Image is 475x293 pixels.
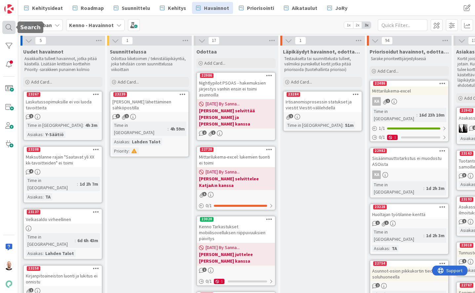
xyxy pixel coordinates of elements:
[69,2,108,14] a: Roadmap
[423,232,424,239] span: :
[373,149,387,153] div: 22982
[379,125,385,132] span: 1 / 1
[344,22,353,28] span: 1x
[197,147,275,153] div: 22720
[370,204,448,219] div: 23228Huoltajan työtilanne-kenttä
[284,56,361,72] p: Testaukselta tai suunnittelusta tulleet, valmiiksi pureskellut kortit jotka pitää priorisoida (tu...
[206,100,240,107] span: [DATE] By Sanna...
[370,87,448,95] div: Mittarilukema-excel
[192,2,233,14] a: Havainnot
[24,147,102,167] div: 23208Maksutilanne rajain "Saatavat yli XX kk-tavoitteiden" ei toimi
[43,131,44,138] span: :
[342,122,343,129] span: :
[373,81,387,86] div: 22486
[27,266,40,271] div: 23258
[29,288,33,292] span: 1
[373,205,387,209] div: 23228
[343,122,355,129] div: 51m
[197,73,275,99] div: 22986Nightlypilot PSOAS - hakemuksien järjestys vanhin ensin ei toimi asunnoilla
[24,266,102,272] div: 23258
[284,97,362,112] div: Irtisanomisprosessin statukset ja viestit Viestit-välilehdellä
[370,204,448,210] div: 23228
[27,92,40,97] div: 23267
[462,259,466,263] span: 1
[206,168,240,175] span: [DATE] By Sanna...
[335,4,347,12] span: JoRy
[110,91,189,157] a: 23239[PERSON_NAME] lähettäminen sähköpostillaTime in [GEOGRAPHIC_DATA]:4h 59mAsiakas:Lahden Talot...
[84,122,99,129] div: 4h 3m
[129,138,130,145] span: :
[24,153,102,167] div: Maksutilanne rajain "Saatavat yli XX kk-tavoitteiden" ei toimi
[23,91,102,141] a: 23267Laskutussopimuksille ei voi luoda tavoitteitaTime in [GEOGRAPHIC_DATA]:4h 3mAsiakas:Y-Säätiö
[26,131,43,138] div: Asiakas
[386,99,390,103] span: 1
[370,97,448,106] div: KA
[122,4,150,12] span: Suunnittelu
[116,114,120,118] span: 3
[287,92,300,97] div: 23284
[370,154,448,168] div: Sisäänmuuttotarkstus ei muodostu ASOista
[4,279,14,289] img: avatar
[196,72,276,141] a: 22986Nightlypilot PSOAS - hakemuksien järjestys vanhin ensin ei toimi asunnoilla[DATE] By Sanna.....
[26,233,75,248] div: Time in [GEOGRAPHIC_DATA]
[24,209,102,224] div: 23137Velkasaldo virheellinen
[130,138,162,145] div: Lahden Talot
[370,261,448,281] div: 22754Asunnot-osion pikkukortin tiedot soluhuoneella
[23,48,63,55] span: Uudet havainnot
[384,221,389,225] span: 1
[372,108,416,122] div: Time in [GEOGRAPHIC_DATA]
[295,37,306,45] span: 1
[111,56,188,72] p: Odottaa liiketoimen / teknistäläpikäyntiä, joka tehdään coren suunnittelussa viikoittain
[44,193,52,201] div: TA
[44,131,65,138] div: Y-Säätiö
[197,222,275,243] div: Kenno Tarkastukset mobiilisovelluksen riippuvuuksien päivitys
[76,237,100,244] div: 6d 6h 43m
[211,130,216,135] span: 1
[24,92,102,112] div: 23267Laskutussopimuksille ei voi luoda tavoitteita
[462,219,466,223] span: 1
[379,134,385,141] span: 0 / 1
[110,97,188,112] div: [PERSON_NAME] lähettäminen sähköpostilla
[370,267,448,281] div: Asunnot-osion pikkukortin tiedot soluhuoneella
[26,193,43,201] div: Asiakas
[199,251,273,264] b: [PERSON_NAME] juttelee [PERSON_NAME] kanssa
[24,97,102,112] div: Laskutussopimuksille ei voi luoda tavoitteita
[4,4,14,14] img: Visit kanbanzone.com
[206,278,212,285] span: 0 / 1
[247,4,274,12] span: Priorisointi
[20,24,41,31] h5: Search
[323,2,351,14] a: JoRy
[372,170,381,179] div: KA
[370,133,448,141] div: 0/11
[370,81,448,87] div: 22486
[83,122,84,129] span: :
[24,266,102,286] div: 23258Kirjanpitoaineiston luonti ja lukitus ei onnistu
[280,2,321,14] a: Aikataulut
[122,37,133,45] span: 1
[23,208,102,260] a: 23137Velkasaldo virheellinenTime in [GEOGRAPHIC_DATA]:6d 6h 43mAsiakas:Lahden Talot
[289,114,293,118] span: 1
[20,2,67,14] a: Kehitysideat
[196,48,217,55] span: Odottaa
[284,92,362,112] div: 23284Irtisanomisprosessin statukset ja viestit Viestit-välilehdellä
[197,216,275,243] div: 23020Kenno Tarkastukset mobiilisovelluksen riippuvuuksien päivitys
[78,180,100,188] div: 1d 2h 7m
[197,147,275,167] div: 22720Mittarilukema-excel: lukemien tuonti ei toimi
[69,22,114,28] b: Kenno - Havainnot
[460,151,473,156] div: 23163
[462,173,466,177] span: 3
[372,245,389,252] div: Asiakas
[423,185,424,192] span: :
[370,261,448,267] div: 22754
[381,37,393,45] span: 94
[424,232,446,239] div: 1d 2h 3m
[202,130,207,135] span: 2
[168,125,169,132] span: :
[197,73,275,79] div: 22986
[23,146,102,203] a: 23208Maksutilanne rajain "Saatavat yli XX kk-tavoitteiden" ei toimiTime in [GEOGRAPHIC_DATA]:1d 2...
[125,114,129,118] span: 1
[460,283,473,288] div: 22767
[370,147,449,198] a: 22982Sisäänmuuttotarkstus ei muodostu ASOistaKATime in [GEOGRAPHIC_DATA]:1d 2h 3m
[200,73,214,78] div: 22986
[459,124,467,133] img: KV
